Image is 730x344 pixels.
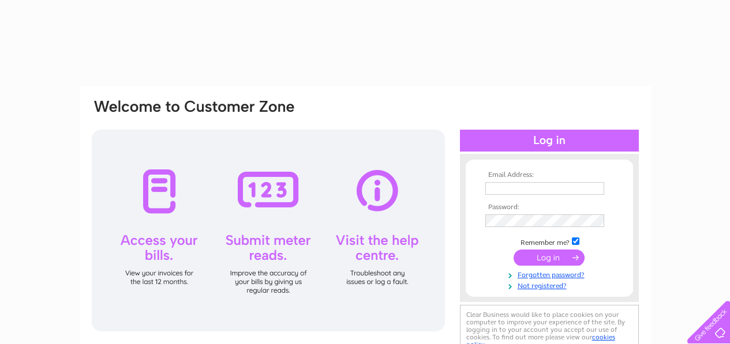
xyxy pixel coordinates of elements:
[482,171,616,179] th: Email Address:
[482,203,616,211] th: Password:
[485,279,616,290] a: Not registered?
[514,250,585,266] input: Submit
[485,269,616,279] a: Forgotten password?
[482,236,616,247] td: Remember me?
